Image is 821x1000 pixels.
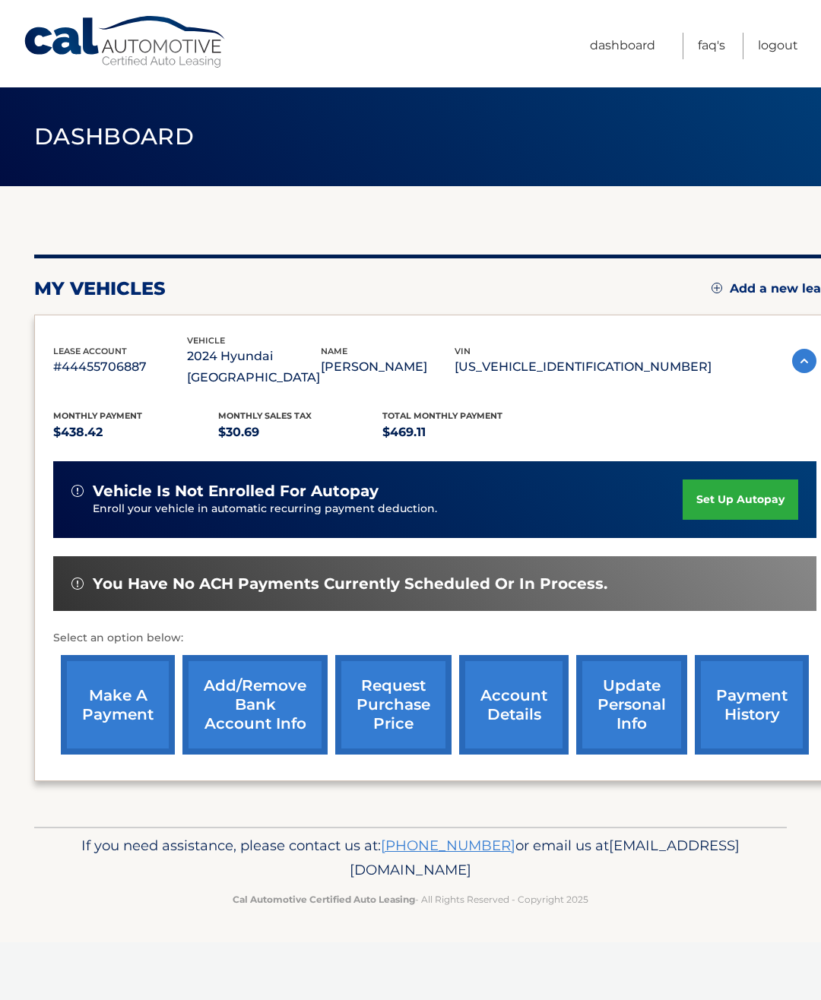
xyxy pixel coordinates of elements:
[93,501,683,517] p: Enroll your vehicle in automatic recurring payment deduction.
[321,346,347,356] span: name
[455,346,471,356] span: vin
[590,33,655,59] a: Dashboard
[34,277,166,300] h2: my vehicles
[455,356,712,378] p: [US_VEHICLE_IDENTIFICATION_NUMBER]
[53,422,218,443] p: $438.42
[218,410,312,421] span: Monthly sales Tax
[698,33,725,59] a: FAQ's
[71,485,84,497] img: alert-white.svg
[576,655,687,755] a: update personal info
[758,33,798,59] a: Logout
[53,356,187,378] p: #44455706887
[182,655,328,755] a: Add/Remove bank account info
[218,422,383,443] p: $30.69
[53,346,127,356] span: lease account
[34,122,194,150] span: Dashboard
[382,410,502,421] span: Total Monthly Payment
[53,629,816,647] p: Select an option below:
[187,335,225,346] span: vehicle
[57,891,764,907] p: - All Rights Reserved - Copyright 2025
[93,574,607,593] span: You have no ACH payments currently scheduled or in process.
[321,356,455,378] p: [PERSON_NAME]
[61,655,175,755] a: make a payment
[233,894,415,905] strong: Cal Automotive Certified Auto Leasing
[187,346,321,388] p: 2024 Hyundai [GEOGRAPHIC_DATA]
[382,422,547,443] p: $469.11
[335,655,452,755] a: request purchase price
[23,15,228,69] a: Cal Automotive
[792,349,816,373] img: accordion-active.svg
[695,655,809,755] a: payment history
[53,410,142,421] span: Monthly Payment
[683,479,798,520] a: set up autopay
[459,655,569,755] a: account details
[93,482,379,501] span: vehicle is not enrolled for autopay
[381,837,515,854] a: [PHONE_NUMBER]
[57,834,764,882] p: If you need assistance, please contact us at: or email us at
[350,837,740,878] span: [EMAIL_ADDRESS][DOMAIN_NAME]
[712,283,722,293] img: add.svg
[71,578,84,590] img: alert-white.svg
